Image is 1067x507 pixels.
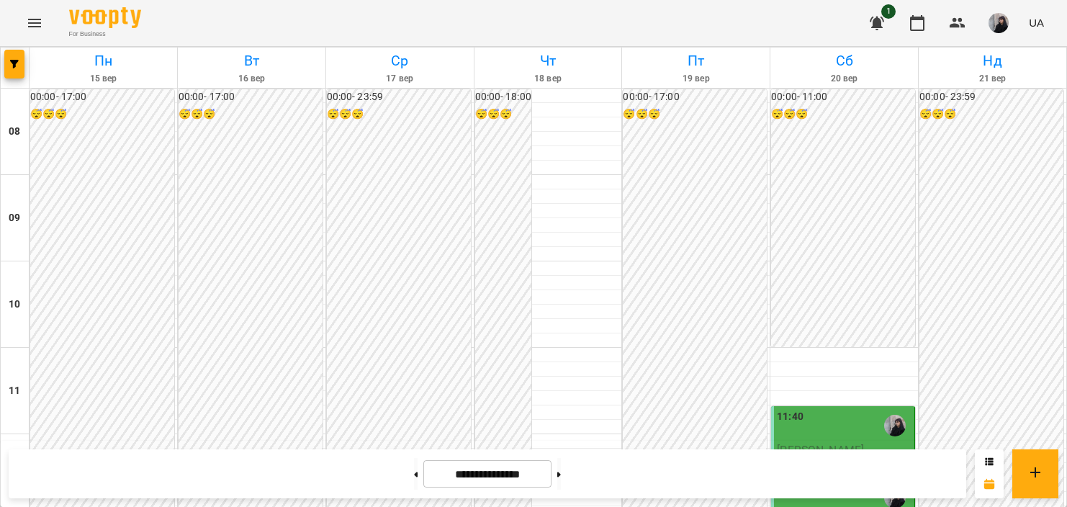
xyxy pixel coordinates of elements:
h6: 16 вер [180,72,323,86]
h6: 11 [9,383,20,399]
h6: 10 [9,297,20,313]
h6: Ср [328,50,472,72]
h6: 18 вер [477,72,620,86]
h6: 😴😴😴 [475,107,531,122]
h6: 😴😴😴 [30,107,174,122]
span: UA [1029,15,1044,30]
h6: Пн [32,50,175,72]
h6: 😴😴😴 [623,107,767,122]
label: 11:40 [777,409,803,425]
h6: 09 [9,210,20,226]
button: UA [1023,9,1050,36]
h6: 20 вер [773,72,916,86]
button: Menu [17,6,52,40]
h6: 😴😴😴 [179,107,323,122]
img: Хамейкіна Софія Олександрівна [884,415,906,436]
h6: 17 вер [328,72,472,86]
h6: 00:00 - 17:00 [179,89,323,105]
h6: 00:00 - 23:59 [919,89,1063,105]
h6: Нд [921,50,1064,72]
h6: 00:00 - 17:00 [623,89,767,105]
h6: 00:00 - 11:00 [771,89,915,105]
h6: 00:00 - 23:59 [327,89,471,105]
span: For Business [69,30,141,39]
h6: Вт [180,50,323,72]
h6: 00:00 - 18:00 [475,89,531,105]
h6: 00:00 - 17:00 [30,89,174,105]
h6: Пт [624,50,767,72]
h6: 😴😴😴 [771,107,915,122]
h6: 19 вер [624,72,767,86]
h6: 😴😴😴 [327,107,471,122]
h6: Чт [477,50,620,72]
h6: 15 вер [32,72,175,86]
img: Voopty Logo [69,7,141,28]
span: 1 [881,4,896,19]
h6: 08 [9,124,20,140]
h6: Сб [773,50,916,72]
h6: 😴😴😴 [919,107,1063,122]
img: 41fe44f788544e2ddbf33bcf7d742628.jpeg [989,13,1009,33]
h6: 21 вер [921,72,1064,86]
